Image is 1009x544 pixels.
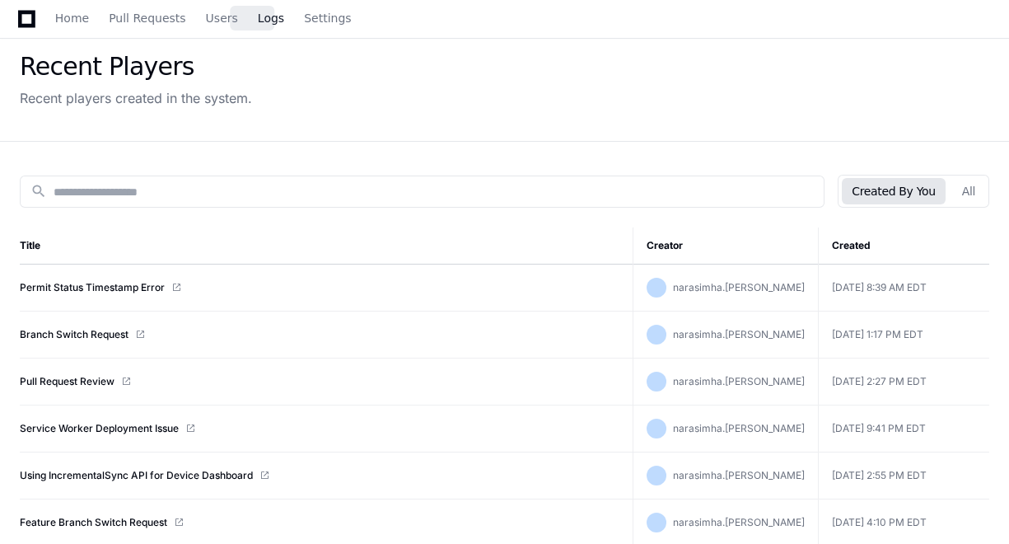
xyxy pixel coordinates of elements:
mat-icon: search [30,183,47,199]
span: Settings [304,13,351,23]
a: Feature Branch Switch Request [20,516,167,529]
th: Created [818,227,989,265]
span: Pull Requests [109,13,185,23]
span: narasimha.[PERSON_NAME] [673,328,805,340]
td: [DATE] 2:27 PM EDT [818,359,989,406]
span: narasimha.[PERSON_NAME] [673,516,805,528]
span: Home [55,13,89,23]
a: Pull Request Review [20,375,114,388]
th: Creator [633,227,818,265]
span: narasimha.[PERSON_NAME] [673,469,805,481]
div: Recent players created in the system. [20,88,252,108]
a: Using IncrementalSync API for Device Dashboard [20,469,253,482]
th: Title [20,227,633,265]
span: Logs [258,13,284,23]
span: narasimha.[PERSON_NAME] [673,422,805,434]
a: Service Worker Deployment Issue [20,422,179,435]
a: Branch Switch Request [20,328,128,341]
span: narasimha.[PERSON_NAME] [673,375,805,387]
button: All [952,178,985,204]
a: Permit Status Timestamp Error [20,281,165,294]
span: Users [206,13,238,23]
button: Created By You [842,178,945,204]
td: [DATE] 9:41 PM EDT [818,406,989,453]
td: [DATE] 2:55 PM EDT [818,453,989,499]
td: [DATE] 8:39 AM EDT [818,265,989,312]
span: narasimha.[PERSON_NAME] [673,281,805,293]
div: Recent Players [20,52,252,82]
td: [DATE] 1:17 PM EDT [818,312,989,359]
